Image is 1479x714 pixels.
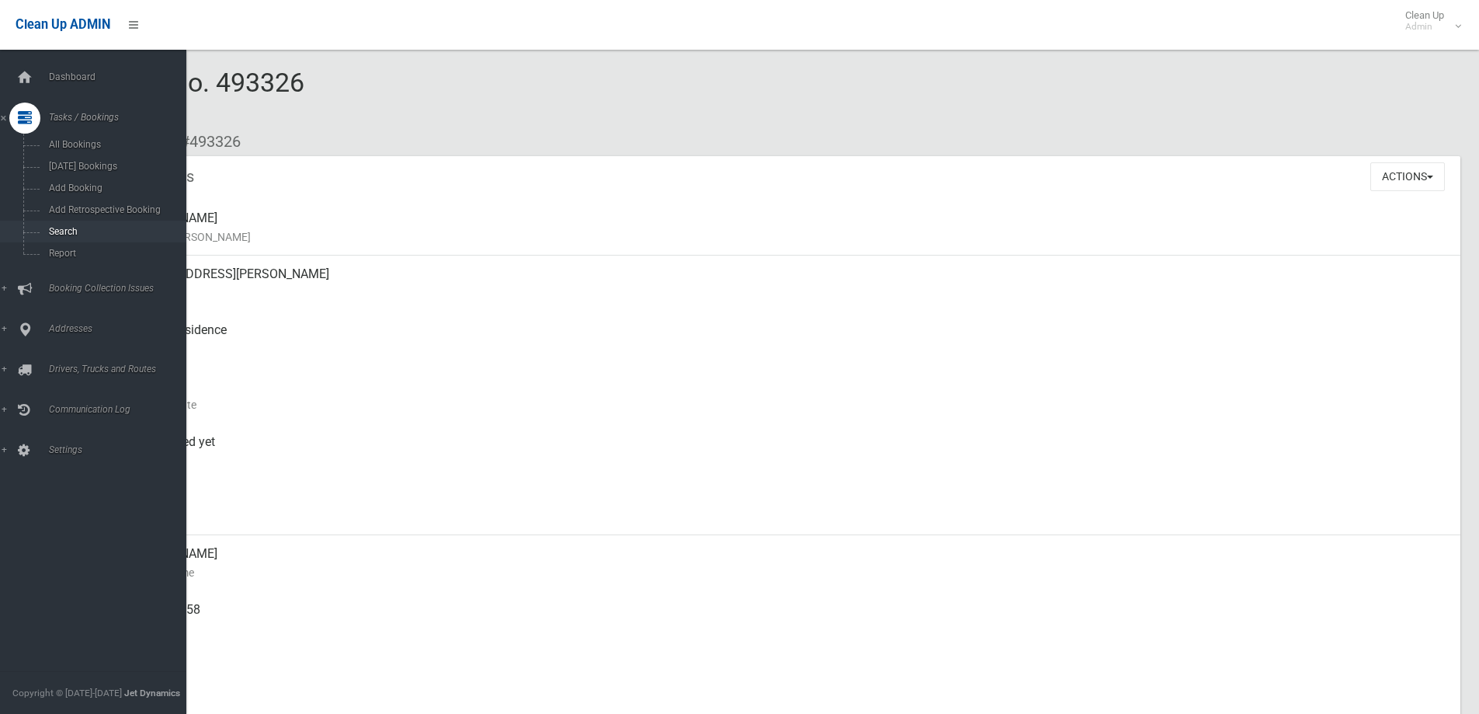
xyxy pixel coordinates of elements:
[1397,9,1460,33] span: Clean Up
[44,183,185,193] span: Add Booking
[44,364,198,374] span: Drivers, Trucks and Routes
[44,323,198,334] span: Addresses
[124,619,1448,638] small: Mobile
[44,139,185,150] span: All Bookings
[124,423,1448,479] div: Not collected yet
[124,340,1448,358] small: Pickup Point
[124,451,1448,470] small: Collected At
[124,284,1448,302] small: Address
[44,226,185,237] span: Search
[1370,162,1445,191] button: Actions
[68,67,304,127] span: Booking No. 493326
[124,507,1448,526] small: Zone
[124,591,1448,647] div: 0418 603 058
[44,204,185,215] span: Add Retrospective Booking
[124,647,1448,703] div: None given
[16,17,110,32] span: Clean Up ADMIN
[124,256,1448,312] div: [STREET_ADDRESS][PERSON_NAME]
[44,404,198,415] span: Communication Log
[124,675,1448,694] small: Landline
[124,312,1448,367] div: Front of Residence
[124,200,1448,256] div: [PERSON_NAME]
[44,248,185,259] span: Report
[44,161,185,172] span: [DATE] Bookings
[124,395,1448,414] small: Collection Date
[1405,21,1444,33] small: Admin
[44,71,198,82] span: Dashboard
[124,563,1448,582] small: Contact Name
[124,535,1448,591] div: [PERSON_NAME]
[44,283,198,294] span: Booking Collection Issues
[169,127,241,156] li: #493326
[12,688,122,698] span: Copyright © [DATE]-[DATE]
[44,112,198,123] span: Tasks / Bookings
[124,367,1448,423] div: [DATE]
[124,228,1448,246] small: Name of [PERSON_NAME]
[124,688,180,698] strong: Jet Dynamics
[124,479,1448,535] div: [DATE]
[44,444,198,455] span: Settings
